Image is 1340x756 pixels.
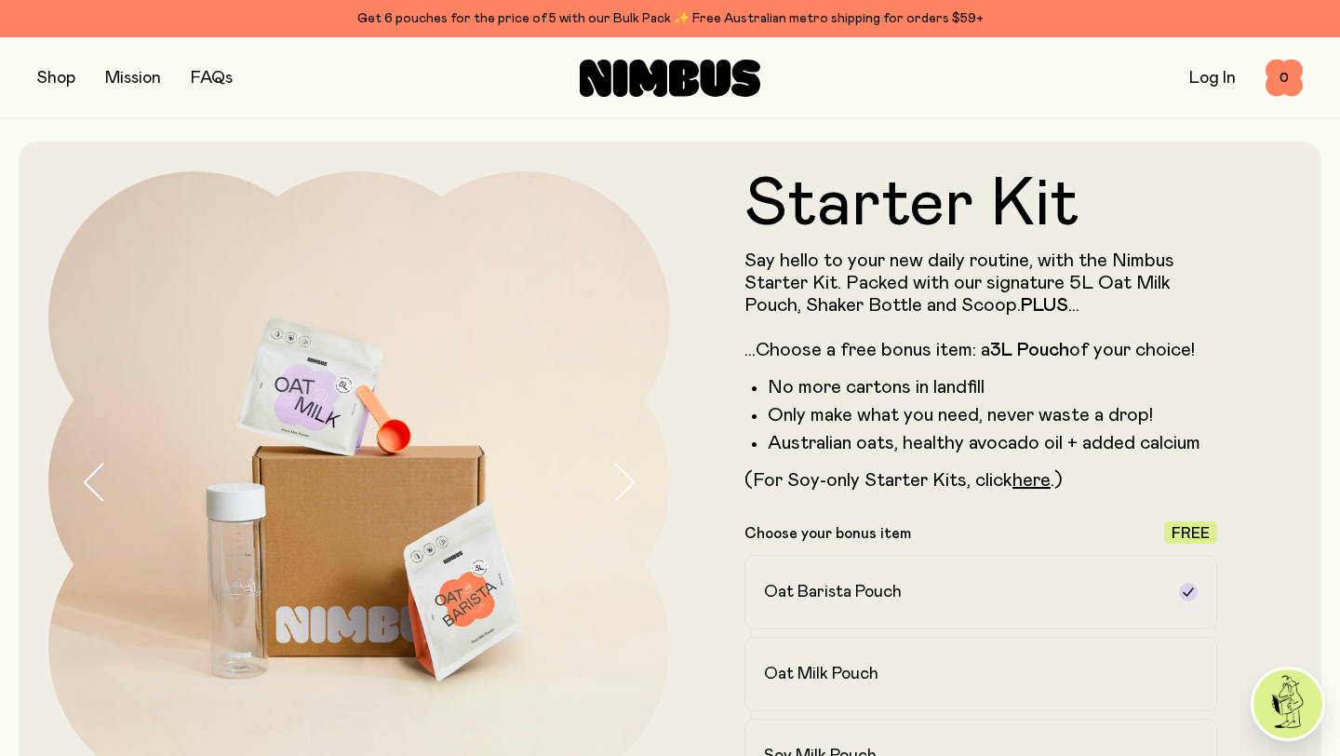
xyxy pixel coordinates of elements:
button: 0 [1266,60,1303,97]
a: Log In [1189,70,1236,87]
strong: 3L [990,341,1012,359]
h2: Oat Milk Pouch [764,663,878,685]
a: Mission [105,70,161,87]
p: Choose your bonus item [744,524,911,543]
strong: PLUS [1021,296,1068,315]
p: (For Soy-only Starter Kits, click .) [744,469,1217,492]
span: Free [1172,526,1210,541]
strong: Pouch [1017,341,1069,359]
a: FAQs [191,70,233,87]
div: Get 6 pouches for the price of 5 with our Bulk Pack ✨ Free Australian metro shipping for orders $59+ [37,7,1303,30]
p: Say hello to your new daily routine, with the Nimbus Starter Kit. Packed with our signature 5L Oa... [744,250,1217,361]
li: No more cartons in landfill [768,376,1217,398]
li: Only make what you need, never waste a drop! [768,404,1217,426]
li: Australian oats, healthy avocado oil + added calcium [768,432,1217,454]
h1: Starter Kit [744,171,1217,238]
img: agent [1253,669,1322,738]
h2: Oat Barista Pouch [764,581,902,603]
a: here [1012,471,1051,490]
